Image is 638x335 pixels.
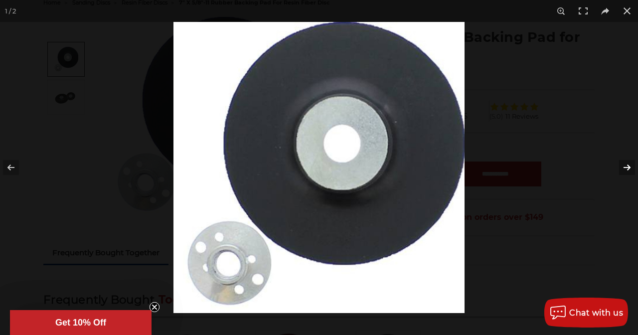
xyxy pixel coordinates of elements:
img: Kasco_7_inch_rubber_resin_fibre_backing_pad__83766.1570197257.jpg [173,22,465,313]
span: Chat with us [569,308,623,318]
span: Get 10% Off [55,318,106,328]
button: Next (arrow right) [603,143,638,192]
button: Chat with us [544,298,628,328]
div: Get 10% OffClose teaser [10,310,152,335]
button: Close teaser [150,302,159,312]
